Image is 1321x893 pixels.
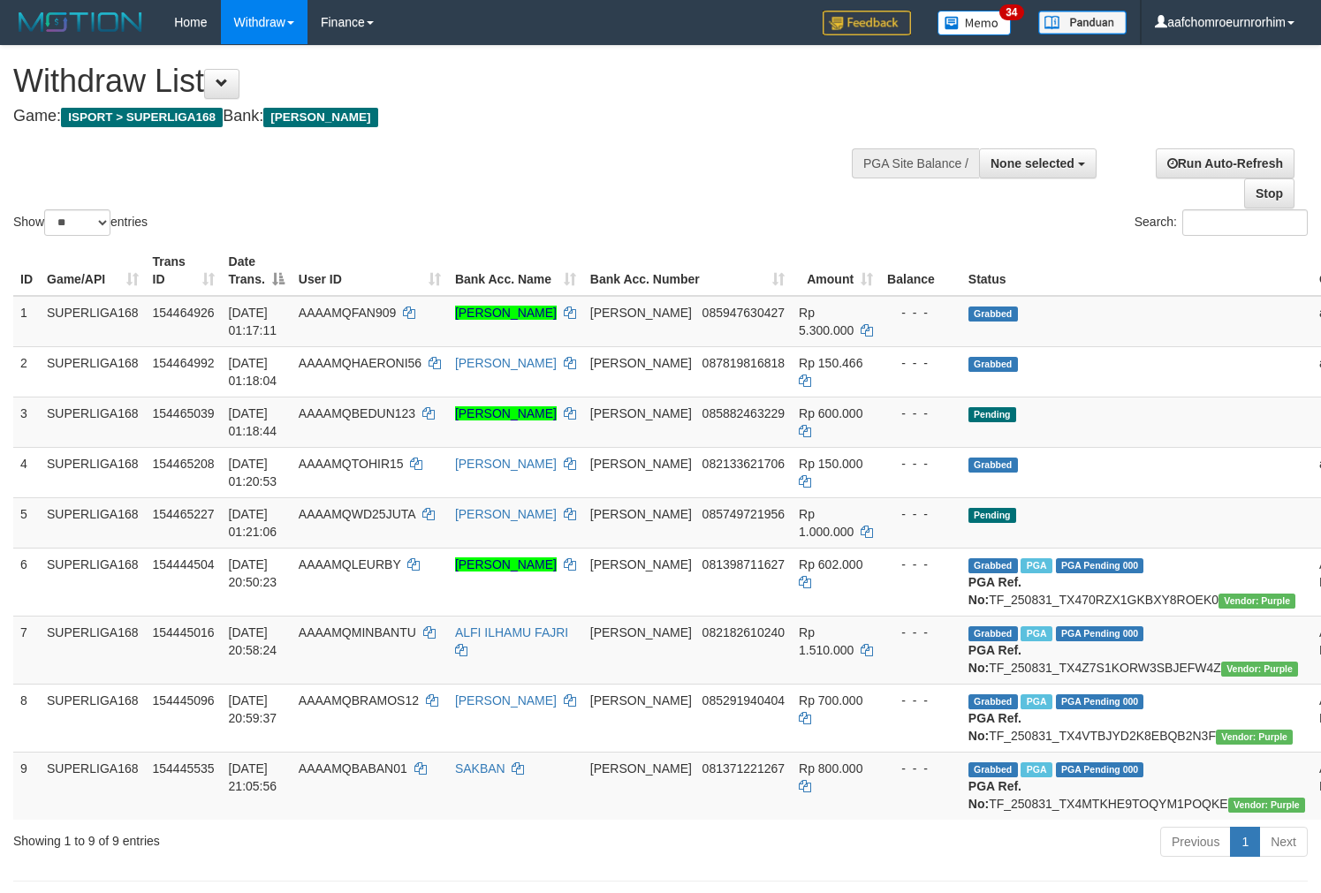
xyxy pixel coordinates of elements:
[13,752,40,820] td: 9
[590,625,692,639] span: [PERSON_NAME]
[13,9,148,35] img: MOTION_logo.png
[222,246,292,296] th: Date Trans.: activate to sort column descending
[702,507,785,521] span: Copy 085749721956 to clipboard
[590,406,692,420] span: [PERSON_NAME]
[229,557,277,589] span: [DATE] 20:50:23
[455,356,557,370] a: [PERSON_NAME]
[702,693,785,708] span: Copy 085291940404 to clipboard
[40,447,146,497] td: SUPERLIGA168
[455,693,557,708] a: [PERSON_NAME]
[799,557,862,571] span: Rp 602.000
[40,752,146,820] td: SUPERLIGA168
[979,148,1097,178] button: None selected
[146,246,222,296] th: Trans ID: activate to sort column ascending
[153,306,215,320] span: 154464926
[887,760,954,777] div: - - -
[968,575,1021,607] b: PGA Ref. No:
[961,616,1312,684] td: TF_250831_TX4Z7S1KORW3SBJEFW4Z
[887,505,954,523] div: - - -
[13,209,148,236] label: Show entries
[229,406,277,438] span: [DATE] 01:18:44
[1056,762,1144,777] span: PGA Pending
[299,557,401,571] span: AAAAMQLEURBY
[799,356,862,370] span: Rp 150.466
[1219,594,1295,609] span: Vendor URL: https://trx4.1velocity.biz
[40,397,146,447] td: SUPERLIGA168
[1038,11,1127,34] img: panduan.png
[229,457,277,488] span: [DATE] 01:20:53
[153,507,215,521] span: 154465227
[455,507,557,521] a: [PERSON_NAME]
[887,692,954,709] div: - - -
[299,625,416,639] span: AAAAMQMINBANTU
[792,246,880,296] th: Amount: activate to sort column ascending
[13,447,40,497] td: 4
[1021,626,1051,641] span: Marked by aafheankoy
[968,711,1021,743] b: PGA Ref. No:
[229,306,277,337] span: [DATE] 01:17:11
[292,246,448,296] th: User ID: activate to sort column ascending
[590,507,692,521] span: [PERSON_NAME]
[968,357,1018,372] span: Grabbed
[153,693,215,708] span: 154445096
[938,11,1012,35] img: Button%20Memo.svg
[590,306,692,320] span: [PERSON_NAME]
[61,108,223,127] span: ISPORT > SUPERLIGA168
[590,457,692,471] span: [PERSON_NAME]
[999,4,1023,20] span: 34
[448,246,583,296] th: Bank Acc. Name: activate to sort column ascending
[455,406,557,420] a: [PERSON_NAME]
[455,625,568,639] a: ALFI ILHAMU FAJRI
[583,246,792,296] th: Bank Acc. Number: activate to sort column ascending
[299,761,407,776] span: AAAAMQBABAN01
[229,507,277,539] span: [DATE] 01:21:06
[702,306,785,320] span: Copy 085947630427 to clipboard
[590,693,692,708] span: [PERSON_NAME]
[887,455,954,473] div: - - -
[961,246,1312,296] th: Status
[455,306,557,320] a: [PERSON_NAME]
[991,156,1074,170] span: None selected
[702,557,785,571] span: Copy 081398711627 to clipboard
[799,457,862,471] span: Rp 150.000
[1259,827,1308,857] a: Next
[590,356,692,370] span: [PERSON_NAME]
[1160,827,1231,857] a: Previous
[1244,178,1294,208] a: Stop
[799,761,862,776] span: Rp 800.000
[968,762,1018,777] span: Grabbed
[961,548,1312,616] td: TF_250831_TX470RZX1GKBXY8ROEK0
[229,761,277,793] span: [DATE] 21:05:56
[852,148,979,178] div: PGA Site Balance /
[968,508,1016,523] span: Pending
[40,246,146,296] th: Game/API: activate to sort column ascending
[887,304,954,322] div: - - -
[1021,762,1051,777] span: Marked by aafheankoy
[799,693,862,708] span: Rp 700.000
[887,354,954,372] div: - - -
[823,11,911,35] img: Feedback.jpg
[13,548,40,616] td: 6
[40,616,146,684] td: SUPERLIGA168
[590,761,692,776] span: [PERSON_NAME]
[13,346,40,397] td: 2
[968,626,1018,641] span: Grabbed
[799,406,862,420] span: Rp 600.000
[299,457,404,471] span: AAAAMQTOHIR15
[590,557,692,571] span: [PERSON_NAME]
[1056,694,1144,709] span: PGA Pending
[1056,626,1144,641] span: PGA Pending
[702,625,785,639] span: Copy 082182610240 to clipboard
[13,397,40,447] td: 3
[263,108,377,127] span: [PERSON_NAME]
[13,616,40,684] td: 7
[702,356,785,370] span: Copy 087819816818 to clipboard
[299,406,415,420] span: AAAAMQBEDUN123
[799,507,854,539] span: Rp 1.000.000
[229,693,277,725] span: [DATE] 20:59:37
[1156,148,1294,178] a: Run Auto-Refresh
[153,406,215,420] span: 154465039
[153,557,215,571] span: 154444504
[13,246,40,296] th: ID
[299,693,419,708] span: AAAAMQBRAMOS12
